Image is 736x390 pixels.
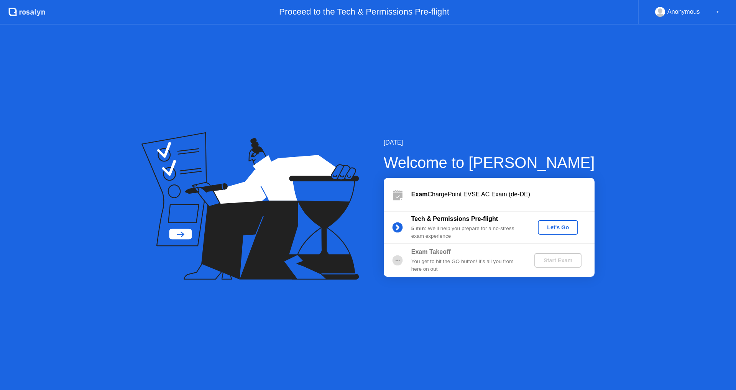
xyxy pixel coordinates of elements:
div: [DATE] [384,138,595,147]
button: Let's Go [538,220,578,235]
b: Exam Takeoff [411,248,451,255]
b: 5 min [411,225,425,231]
div: Anonymous [667,7,700,17]
button: Start Exam [534,253,582,268]
div: You get to hit the GO button! It’s all you from here on out [411,258,522,273]
div: ChargePoint EVSE AC Exam (de-DE) [411,190,595,199]
div: ▼ [716,7,720,17]
div: Welcome to [PERSON_NAME] [384,151,595,174]
div: Let's Go [541,224,575,230]
b: Tech & Permissions Pre-flight [411,216,498,222]
div: Start Exam [537,257,578,263]
b: Exam [411,191,428,197]
div: : We’ll help you prepare for a no-stress exam experience [411,225,522,240]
